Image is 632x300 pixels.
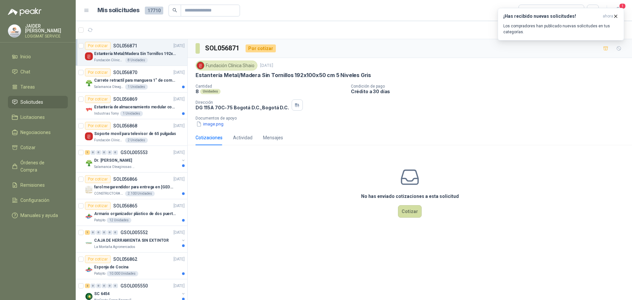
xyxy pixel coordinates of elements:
[85,68,111,76] div: Por cotizar
[113,43,137,48] p: SOL056871
[94,291,110,297] p: SC 6454
[351,84,629,89] p: Condición de pago
[173,123,185,129] p: [DATE]
[172,8,177,13] span: search
[94,104,176,110] p: Estantería de almacenamiento modular con organizadores abiertos
[85,52,93,60] img: Company Logo
[94,111,119,116] p: Industrias Tomy
[113,150,118,155] div: 0
[85,159,93,167] img: Company Logo
[20,159,62,174] span: Órdenes de Compra
[94,264,128,270] p: Esponja de Cocina
[196,89,199,94] p: 8
[398,205,422,218] button: Cotizar
[263,134,283,141] div: Mensajes
[20,129,51,136] span: Negociaciones
[113,284,118,288] div: 0
[8,81,68,93] a: Tareas
[361,193,459,200] h3: No has enviado cotizaciones a esta solicitud
[107,150,112,155] div: 0
[94,237,169,244] p: CAJA DE HERRAMIENTA SIN EXTINTOR
[94,164,136,170] p: Salamanca Oleaginosas SAS
[94,51,176,57] p: Estantería Metal/Madera Sin Tornillos 192x100x50 cm 5 Niveles Gris
[125,84,148,90] div: 1 Unidades
[125,138,148,143] div: 2 Unidades
[113,257,137,261] p: SOL056862
[173,176,185,182] p: [DATE]
[113,230,118,235] div: 0
[85,229,186,250] a: 1 0 0 0 0 0 GSOL005552[DATE] Company LogoCAJA DE HERRAMIENTA SIN EXTINTORLa Montaña Agromercados
[25,34,68,38] p: LOGISMAT SERVICE
[20,68,30,75] span: Chat
[85,150,90,155] div: 1
[102,284,107,288] div: 0
[85,132,93,140] img: Company Logo
[85,202,111,210] div: Por cotizar
[107,218,131,223] div: 12 Unidades
[20,144,36,151] span: Cotizar
[94,77,176,84] p: Carrete retractil para manguera 1" de combustible
[173,256,185,262] p: [DATE]
[94,218,105,223] p: Patojito
[97,6,140,15] h1: Mis solicitudes
[8,179,68,191] a: Remisiones
[85,255,111,263] div: Por cotizar
[351,89,629,94] p: Crédito a 30 días
[102,230,107,235] div: 0
[85,79,93,87] img: Company Logo
[85,149,186,170] a: 1 0 0 0 0 0 GSOL005553[DATE] Company LogoDr. [PERSON_NAME]Salamanca Oleaginosas SAS
[200,89,221,94] div: Unidades
[94,58,124,63] p: Fundación Clínica Shaio
[94,191,124,196] p: CONSTRUCTORA GRUPO FIP
[197,62,204,69] img: Company Logo
[196,100,289,105] p: Dirección
[145,7,163,14] span: 17710
[96,230,101,235] div: 0
[85,230,90,235] div: 1
[94,271,105,276] p: Patojito
[503,23,619,35] p: Los compradores han publicado nuevas solicitudes en tus categorías.
[76,39,187,66] a: Por cotizarSOL056871[DATE] Company LogoEstantería Metal/Madera Sin Tornillos 192x100x50 cm 5 Nive...
[85,42,111,50] div: Por cotizar
[125,58,148,63] div: 8 Unidades
[205,43,240,53] h3: SOL056871
[94,138,124,143] p: Fundación Clínica Shaio
[20,212,58,219] span: Manuales y ayuda
[196,61,257,70] div: Fundación Clínica Shaio
[619,3,626,9] span: 1
[196,121,224,127] button: image.png
[76,119,187,146] a: Por cotizarSOL056868[DATE] Company LogoSoporte movil para televisor de 65 pulgadasFundación Clíni...
[91,230,95,235] div: 0
[8,111,68,123] a: Licitaciones
[120,230,148,235] p: GSOL005552
[612,5,624,16] button: 1
[76,199,187,226] a: Por cotizarSOL056865[DATE] Company LogoArmario organizador plástico de dos puertas de acuerdo a l...
[85,122,111,130] div: Por cotizar
[107,284,112,288] div: 0
[8,126,68,139] a: Negociaciones
[94,244,135,250] p: La Montaña Agromercados
[8,156,68,176] a: Órdenes de Compra
[113,204,137,208] p: SOL056865
[196,134,223,141] div: Cotizaciones
[8,96,68,108] a: Solicitudes
[120,150,148,155] p: GSOL005553
[196,105,289,110] p: DG 115A 70C-75 Bogotá D.C. , Bogotá D.C.
[85,266,93,274] img: Company Logo
[94,184,176,190] p: farol megarendidor para entrega en [GEOGRAPHIC_DATA]
[8,66,68,78] a: Chat
[94,131,176,137] p: Soporte movil para televisor de 65 pulgadas
[85,175,111,183] div: Por cotizar
[91,150,95,155] div: 0
[20,83,35,91] span: Tareas
[94,157,132,164] p: Dr. [PERSON_NAME]
[8,25,21,37] img: Company Logo
[76,66,187,93] a: Por cotizarSOL056870[DATE] Company LogoCarrete retractil para manguera 1" de combustibleSalamanca...
[113,177,137,181] p: SOL056866
[96,150,101,155] div: 0
[85,186,93,194] img: Company Logo
[503,14,600,19] h3: ¡Has recibido nuevas solicitudes!
[102,150,107,155] div: 0
[8,194,68,206] a: Configuración
[120,111,143,116] div: 1 Unidades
